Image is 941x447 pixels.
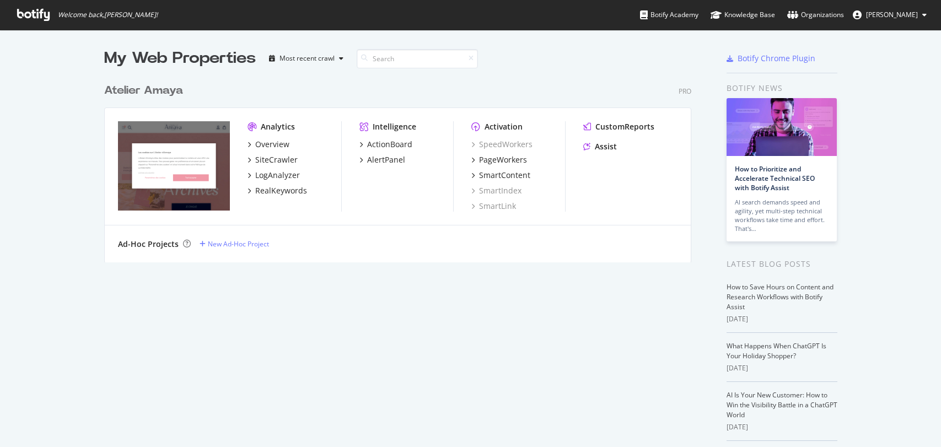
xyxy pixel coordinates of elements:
[583,121,654,132] a: CustomReports
[367,154,405,165] div: AlertPanel
[255,185,307,196] div: RealKeywords
[359,154,405,165] a: AlertPanel
[595,121,654,132] div: CustomReports
[479,154,527,165] div: PageWorkers
[373,121,416,132] div: Intelligence
[727,98,837,156] img: How to Prioritize and Accelerate Technical SEO with Botify Assist
[727,390,837,419] a: AI Is Your New Customer: How to Win the Visibility Battle in a ChatGPT World
[471,139,533,150] a: SpeedWorkers
[640,9,698,20] div: Botify Academy
[208,239,269,249] div: New Ad-Hoc Project
[357,49,478,68] input: Search
[583,141,617,152] a: Assist
[248,170,300,181] a: LogAnalyzer
[200,239,269,249] a: New Ad-Hoc Project
[735,198,829,233] div: AI search demands speed and agility, yet multi-step technical workflows take time and effort. Tha...
[471,154,527,165] a: PageWorkers
[359,139,412,150] a: ActionBoard
[265,50,348,67] button: Most recent crawl
[104,69,700,262] div: grid
[738,53,815,64] div: Botify Chrome Plugin
[727,363,837,373] div: [DATE]
[595,141,617,152] div: Assist
[727,258,837,270] div: Latest Blog Posts
[104,83,183,99] div: Atelier Amaya
[727,82,837,94] div: Botify news
[471,170,530,181] a: SmartContent
[727,422,837,432] div: [DATE]
[866,10,918,19] span: Anne-Solenne OGEE
[479,170,530,181] div: SmartContent
[485,121,523,132] div: Activation
[255,154,298,165] div: SiteCrawler
[711,9,775,20] div: Knowledge Base
[735,164,815,192] a: How to Prioritize and Accelerate Technical SEO with Botify Assist
[727,314,837,324] div: [DATE]
[727,282,834,311] a: How to Save Hours on Content and Research Workflows with Botify Assist
[248,154,298,165] a: SiteCrawler
[279,55,335,62] div: Most recent crawl
[471,201,516,212] a: SmartLink
[58,10,158,19] span: Welcome back, [PERSON_NAME] !
[255,170,300,181] div: LogAnalyzer
[727,341,826,360] a: What Happens When ChatGPT Is Your Holiday Shopper?
[255,139,289,150] div: Overview
[727,53,815,64] a: Botify Chrome Plugin
[367,139,412,150] div: ActionBoard
[787,9,844,20] div: Organizations
[248,185,307,196] a: RealKeywords
[471,185,521,196] a: SmartIndex
[248,139,289,150] a: Overview
[679,87,691,96] div: Pro
[104,83,187,99] a: Atelier Amaya
[118,239,179,250] div: Ad-Hoc Projects
[261,121,295,132] div: Analytics
[104,47,256,69] div: My Web Properties
[118,121,230,211] img: atelier-amaya.com
[844,6,935,24] button: [PERSON_NAME]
